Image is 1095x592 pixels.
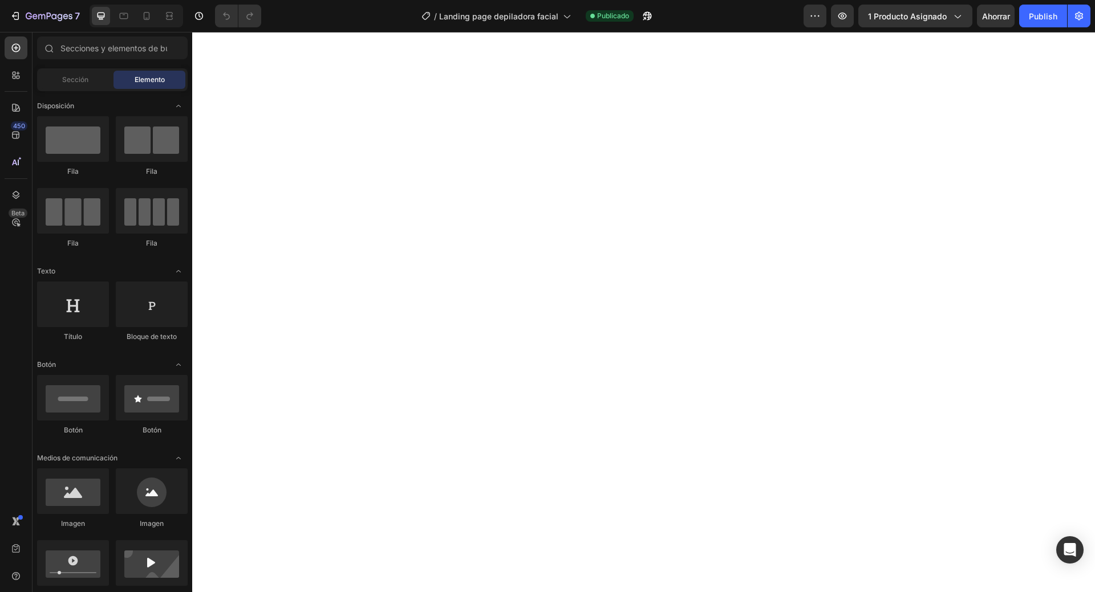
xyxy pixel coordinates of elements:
[439,10,558,22] span: Landing page depiladora facial
[140,519,164,528] font: Imagen
[135,75,165,84] font: Elemento
[127,332,177,341] font: Bloque de texto
[215,5,261,27] div: Deshacer/Rehacer
[11,209,25,217] font: Beta
[13,122,25,130] font: 450
[434,10,437,22] span: /
[37,101,74,110] font: Disposición
[61,519,85,528] font: Imagen
[169,356,188,374] span: Abrir palanca
[169,449,188,467] span: Abrir palanca
[1019,5,1067,27] button: Publish
[37,360,56,369] font: Botón
[37,36,188,59] input: Secciones y elementos de búsqueda
[169,262,188,280] span: Abrir palanca
[192,32,1095,592] iframe: Área de diseño
[977,5,1015,27] button: Ahorrar
[1056,536,1084,564] div: Open Intercom Messenger
[64,332,82,341] font: Título
[868,11,947,21] font: 1 producto asignado
[37,454,117,462] font: Medios de comunicación
[982,11,1010,21] font: Ahorrar
[143,426,161,434] font: Botón
[5,5,85,27] button: 7
[169,97,188,115] span: Abrir palanca
[146,239,157,247] font: Fila
[67,167,79,175] font: Fila
[67,239,79,247] font: Fila
[146,167,157,175] font: Fila
[75,10,80,22] font: 7
[1029,10,1057,22] div: Publish
[64,426,83,434] font: Botón
[858,5,972,27] button: 1 producto asignado
[62,75,88,84] font: Sección
[37,267,55,275] font: Texto
[597,11,629,20] font: Publicado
